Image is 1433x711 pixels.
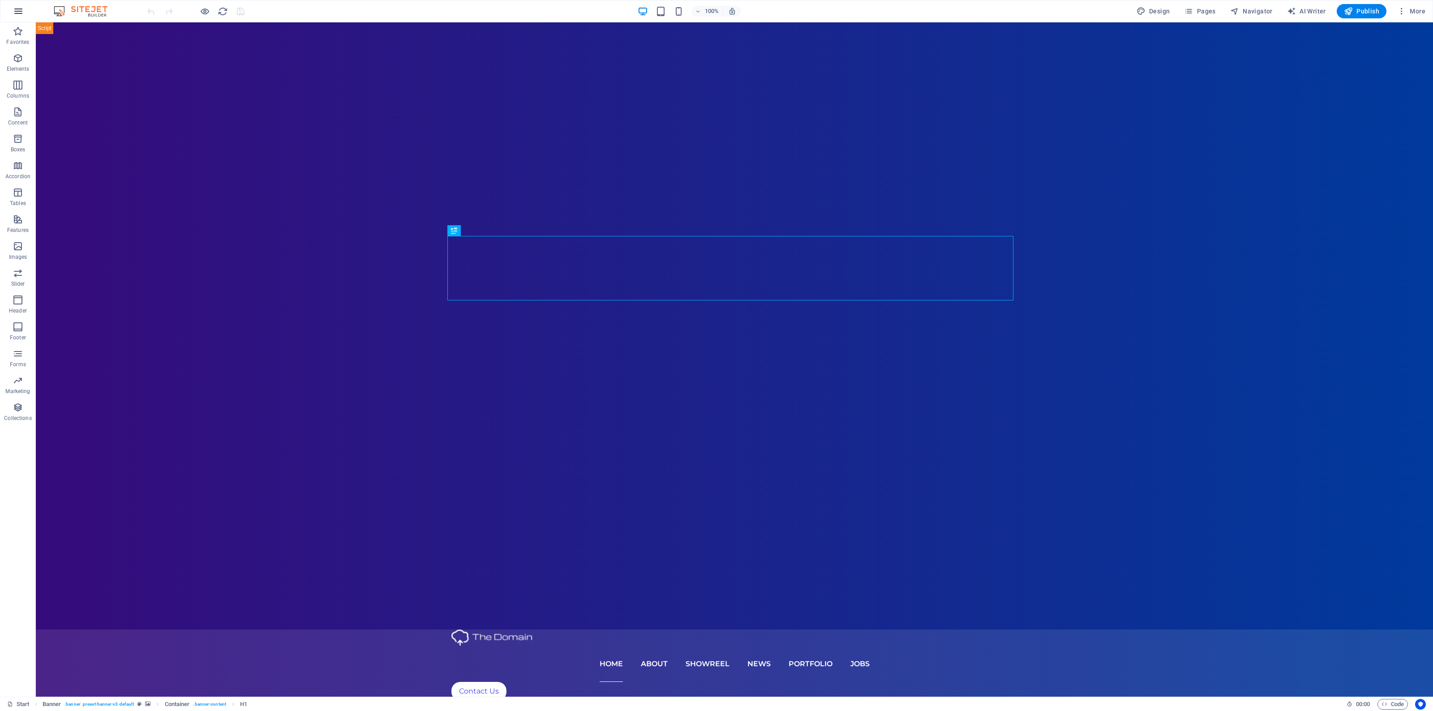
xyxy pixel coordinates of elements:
[43,699,248,710] nav: breadcrumb
[43,699,61,710] span: Click to select. Double-click to edit
[7,92,29,99] p: Columns
[1394,4,1429,18] button: More
[10,200,26,207] p: Tables
[11,146,26,153] p: Boxes
[5,173,30,180] p: Accordion
[1133,4,1174,18] button: Design
[1287,7,1326,16] span: AI Writer
[1415,699,1426,710] button: Usercentrics
[7,227,29,234] p: Features
[1344,7,1379,16] span: Publish
[1227,4,1276,18] button: Navigator
[1382,699,1404,710] span: Code
[1377,699,1408,710] button: Code
[64,699,134,710] span: . banner .preset-banner-v3-default
[1180,4,1219,18] button: Pages
[165,699,190,710] span: Click to select. Double-click to edit
[1283,4,1330,18] button: AI Writer
[1230,7,1273,16] span: Navigator
[10,334,26,341] p: Footer
[705,6,719,17] h6: 100%
[199,6,210,17] button: Click here to leave preview mode and continue editing
[137,702,142,707] i: This element is a customizable preset
[6,39,29,46] p: Favorites
[51,6,119,17] img: Editor Logo
[1184,7,1215,16] span: Pages
[1347,699,1370,710] h6: Session time
[218,6,228,17] i: Reload page
[217,6,228,17] button: reload
[1337,4,1386,18] button: Publish
[1133,4,1174,18] div: Design (Ctrl+Alt+Y)
[1356,699,1370,710] span: 00 00
[4,415,31,422] p: Collections
[11,280,25,287] p: Slider
[691,6,723,17] button: 100%
[1397,7,1425,16] span: More
[240,699,247,710] span: Click to select. Double-click to edit
[1362,701,1364,707] span: :
[9,307,27,314] p: Header
[145,702,150,707] i: This element contains a background
[728,7,736,15] i: On resize automatically adjust zoom level to fit chosen device.
[9,253,27,261] p: Images
[193,699,226,710] span: . banner-content
[7,699,30,710] a: Click to cancel selection. Double-click to open Pages
[1137,7,1170,16] span: Design
[7,65,30,73] p: Elements
[5,388,30,395] p: Marketing
[10,361,26,368] p: Forms
[8,119,28,126] p: Content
